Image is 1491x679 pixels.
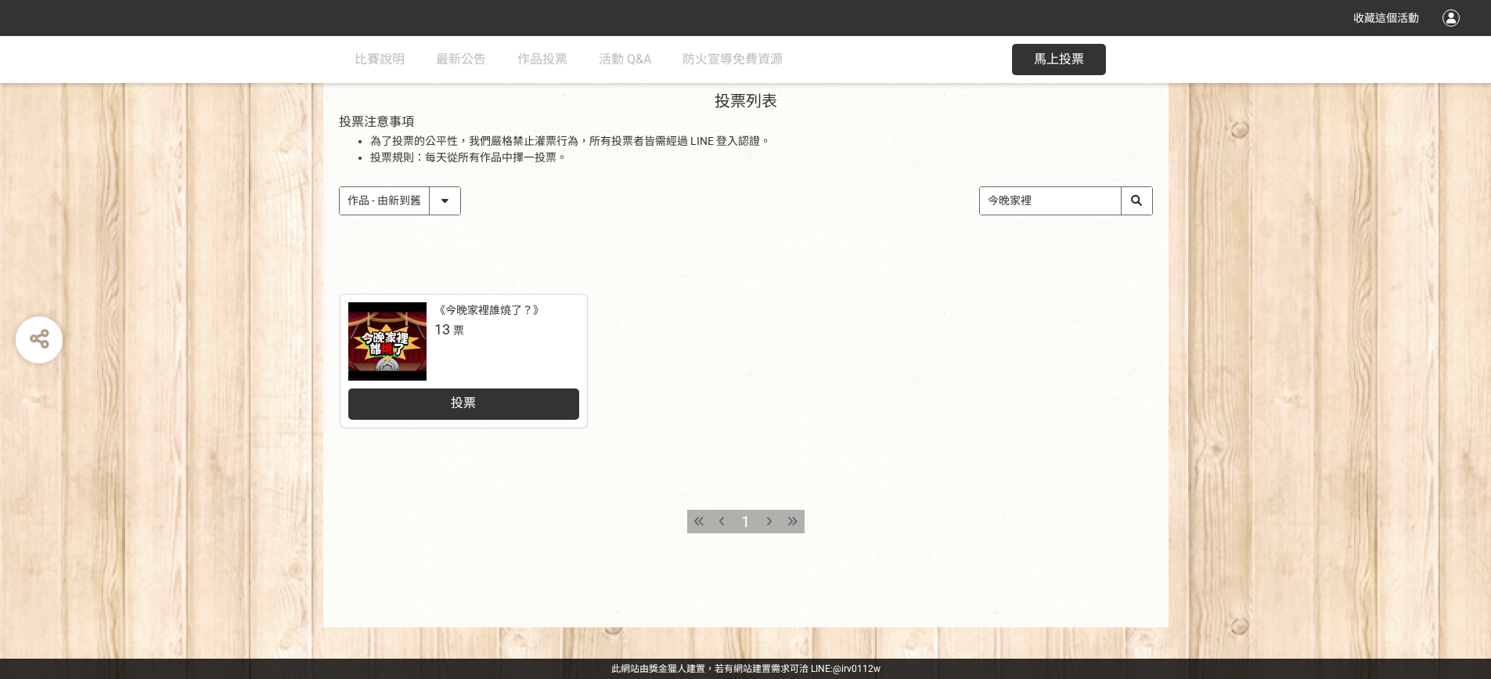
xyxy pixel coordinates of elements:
[370,133,1153,150] li: 為了投票的公平性，我們嚴格禁止灌票行為，所有投票者皆需經過 LINE 登入認證。
[434,321,450,338] span: 13
[599,52,651,67] span: 活動 Q&A
[355,36,405,83] a: 比賽說明
[339,92,1153,110] h1: 投票列表
[599,36,651,83] a: 活動 Q&A
[517,36,567,83] a: 作品投票
[611,663,881,674] span: 可洽 LINE:
[434,302,544,319] div: 《今晚家裡誰燒了？》
[453,324,464,337] span: 票
[611,663,790,674] a: 此網站由獎金獵人建置，若有網站建置需求
[741,512,750,531] span: 1
[340,294,587,428] a: 《今晚家裡誰燒了？》13票投票
[436,36,486,83] a: 最新公告
[355,52,405,67] span: 比賽說明
[451,395,476,410] span: 投票
[436,52,486,67] span: 最新公告
[980,187,1152,215] input: 搜尋作品
[339,114,414,129] span: 投票注意事項
[1353,12,1419,24] span: 收藏這個活動
[682,36,783,83] a: 防火宣導免費資源
[517,52,567,67] span: 作品投票
[1012,44,1106,75] button: 馬上投票
[682,52,783,67] span: 防火宣導免費資源
[370,150,1153,166] li: 投票規則：每天從所有作品中擇一投票。
[1034,52,1084,67] span: 馬上投票
[833,663,881,674] a: @irv0112w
